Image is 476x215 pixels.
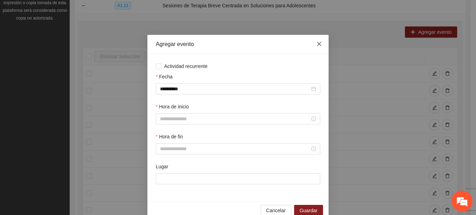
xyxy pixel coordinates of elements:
[160,115,310,123] input: Hora de inicio
[156,133,183,140] label: Hora de fin
[36,36,117,45] div: Chatee con nosotros ahora
[156,40,320,48] div: Agregar evento
[156,73,172,80] label: Fecha
[300,207,317,214] span: Guardar
[3,142,133,166] textarea: Escriba su mensaje y pulse “Intro”
[266,207,286,214] span: Cancelar
[310,35,329,54] button: Close
[156,173,320,184] input: Lugar
[160,145,310,153] input: Hora de fin
[114,3,131,20] div: Minimizar ventana de chat en vivo
[156,163,168,170] label: Lugar
[160,85,310,93] input: Fecha
[316,41,322,47] span: close
[156,103,189,110] label: Hora de inicio
[40,69,96,139] span: Estamos en línea.
[161,62,210,70] span: Actividad recurrente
